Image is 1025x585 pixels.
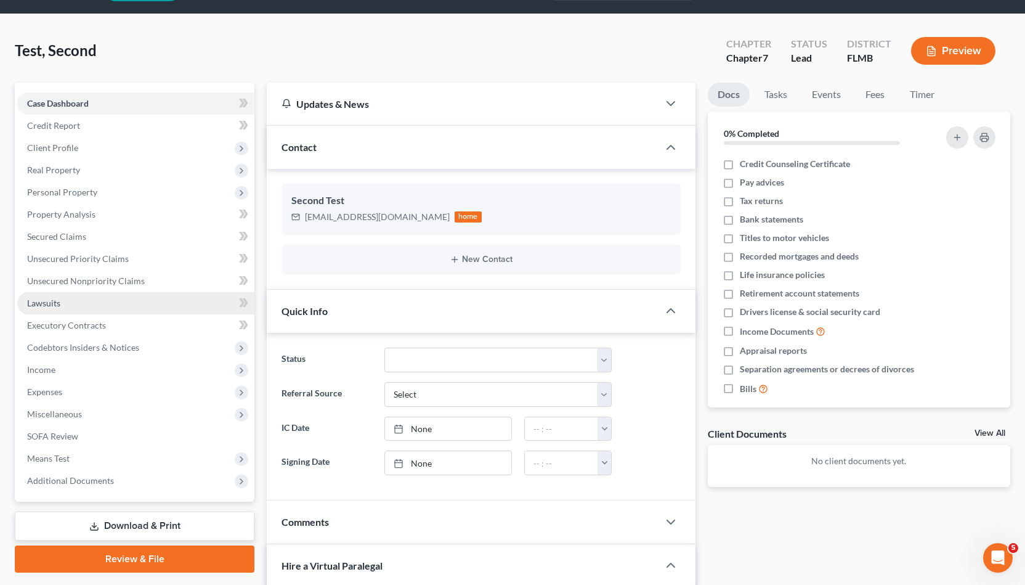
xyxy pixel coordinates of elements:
span: Comments [282,516,329,528]
a: Executory Contracts [17,314,254,337]
a: Case Dashboard [17,92,254,115]
span: Case Dashboard [27,98,89,108]
div: Lead [791,51,827,65]
a: Unsecured Nonpriority Claims [17,270,254,292]
input: -- : -- [525,451,598,475]
a: Timer [900,83,944,107]
label: Status [275,348,378,372]
span: Credit Counseling Certificate [740,158,850,170]
span: Additional Documents [27,475,114,486]
a: SOFA Review [17,425,254,448]
div: District [847,37,891,51]
span: Credit Report [27,120,80,131]
span: Expenses [27,387,62,397]
a: Download & Print [15,512,254,541]
span: Codebtors Insiders & Notices [27,342,139,353]
span: 7 [763,52,768,63]
span: Hire a Virtual Paralegal [282,560,383,571]
a: Lawsuits [17,292,254,314]
span: Life insurance policies [740,269,825,281]
button: Preview [911,37,995,65]
input: -- : -- [525,417,598,441]
button: New Contact [291,255,671,264]
div: Chapter [726,37,771,51]
a: Docs [708,83,750,107]
div: Updates & News [282,97,644,110]
a: Events [802,83,851,107]
span: Retirement account statements [740,287,859,300]
div: [EMAIL_ADDRESS][DOMAIN_NAME] [305,211,450,223]
span: Client Profile [27,142,78,153]
span: Income [27,364,55,375]
div: FLMB [847,51,891,65]
a: View All [974,429,1005,438]
span: Bank statements [740,213,803,226]
span: SOFA Review [27,431,78,441]
a: Fees [856,83,895,107]
label: Referral Source [275,382,378,407]
span: Pay advices [740,176,784,189]
span: Bills [740,383,756,395]
span: Miscellaneous [27,409,82,419]
label: IC Date [275,417,378,441]
span: 5 [1008,543,1018,553]
span: Separation agreements or decrees of divorces [740,363,914,375]
a: Review & File [15,546,254,573]
span: Quick Info [282,305,328,317]
div: Status [791,37,827,51]
div: Second Test [291,194,671,208]
div: Chapter [726,51,771,65]
span: Test, Second [15,41,97,59]
a: None [385,451,511,475]
a: Tasks [755,83,797,107]
span: Recorded mortgages and deeds [740,250,859,263]
span: Appraisal reports [740,345,807,357]
span: Property Analysis [27,209,95,219]
span: Unsecured Nonpriority Claims [27,276,145,286]
span: Secured Claims [27,231,86,242]
a: Unsecured Priority Claims [17,248,254,270]
span: Contact [282,141,317,153]
span: Personal Property [27,187,97,197]
iframe: Intercom live chat [983,543,1013,573]
span: Income Documents [740,325,814,338]
div: home [455,211,482,223]
span: Real Property [27,165,80,175]
a: Property Analysis [17,203,254,226]
span: Means Test [27,453,70,464]
a: Secured Claims [17,226,254,248]
span: Tax returns [740,195,783,207]
a: Credit Report [17,115,254,137]
strong: 0% Completed [724,128,779,139]
p: No client documents yet. [718,455,1000,467]
span: Executory Contracts [27,320,106,330]
div: Client Documents [708,427,787,440]
span: Unsecured Priority Claims [27,253,129,264]
span: Lawsuits [27,298,60,308]
label: Signing Date [275,451,378,475]
a: None [385,417,511,441]
span: Titles to motor vehicles [740,232,829,244]
span: Drivers license & social security card [740,306,880,318]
